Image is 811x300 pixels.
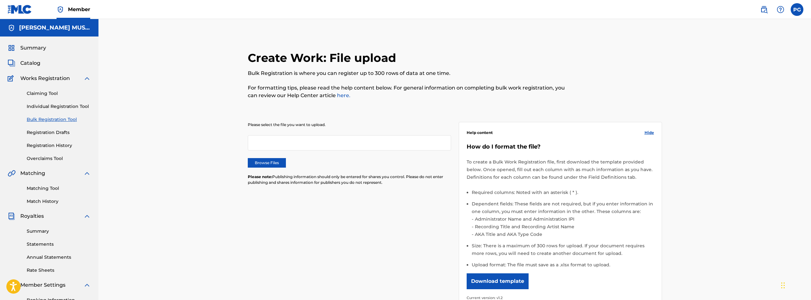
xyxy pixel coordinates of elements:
[248,174,451,185] p: Publishing information should only be entered for shares you control. Please do not enter publish...
[8,5,32,14] img: MLC Logo
[8,75,16,82] img: Works Registration
[27,185,91,192] a: Matching Tool
[473,223,654,230] li: Recording Title and Recording Artist Name
[8,281,15,289] img: Member Settings
[83,212,91,220] img: expand
[467,158,654,181] p: To create a Bulk Work Registration file, first download the template provided below. Once opened,...
[791,3,803,16] div: User Menu
[473,215,654,223] li: Administrator Name and Administration IPI
[472,261,654,269] li: Upload format: The file must save as a .xlsx format to upload.
[248,51,399,65] h2: Create Work: File upload
[467,273,529,289] button: Download template
[8,170,16,177] img: Matching
[793,199,811,250] iframe: Resource Center
[27,116,91,123] a: Bulk Registration Tool
[19,24,91,31] h5: PIETRO GIRARDI MUSIC
[473,230,654,238] li: AKA Title and AKA Type Code
[760,6,768,13] img: search
[248,84,567,99] p: For formatting tips, please read the help content below. For general information on completing bu...
[27,228,91,235] a: Summary
[20,212,44,220] span: Royalties
[758,3,770,16] a: Public Search
[27,198,91,205] a: Match History
[8,59,15,67] img: Catalog
[248,70,567,77] p: Bulk Registration is where you can register up to 300 rows of data at one time.
[83,281,91,289] img: expand
[27,155,91,162] a: Overclaims Tool
[68,6,90,13] span: Member
[8,44,46,52] a: SummarySummary
[645,130,654,136] span: Hide
[248,122,451,128] p: Please select the file you want to upload.
[779,270,811,300] iframe: Chat Widget
[8,24,15,32] img: Accounts
[781,276,785,295] div: Drag
[27,129,91,136] a: Registration Drafts
[8,212,15,220] img: Royalties
[248,174,272,179] span: Please note:
[27,267,91,274] a: Rate Sheets
[20,59,40,67] span: Catalog
[20,44,46,52] span: Summary
[336,92,350,98] a: here.
[27,90,91,97] a: Claiming Tool
[467,143,654,150] h5: How do I format the file?
[27,254,91,261] a: Annual Statements
[774,3,787,16] div: Help
[472,200,654,242] li: Dependent fields: These fields are not required, but if you enter information in one column, you ...
[777,6,784,13] img: help
[472,242,654,261] li: Size: There is a maximum of 300 rows for upload. If your document requires more rows, you will ne...
[248,158,286,168] label: Browse Files
[472,189,654,200] li: Required columns: Noted with an asterisk ( * ).
[83,170,91,177] img: expand
[27,142,91,149] a: Registration History
[20,75,70,82] span: Works Registration
[20,281,65,289] span: Member Settings
[467,130,493,136] span: Help content
[57,6,64,13] img: Top Rightsholder
[27,103,91,110] a: Individual Registration Tool
[20,170,45,177] span: Matching
[8,59,40,67] a: CatalogCatalog
[8,44,15,52] img: Summary
[27,241,91,248] a: Statements
[83,75,91,82] img: expand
